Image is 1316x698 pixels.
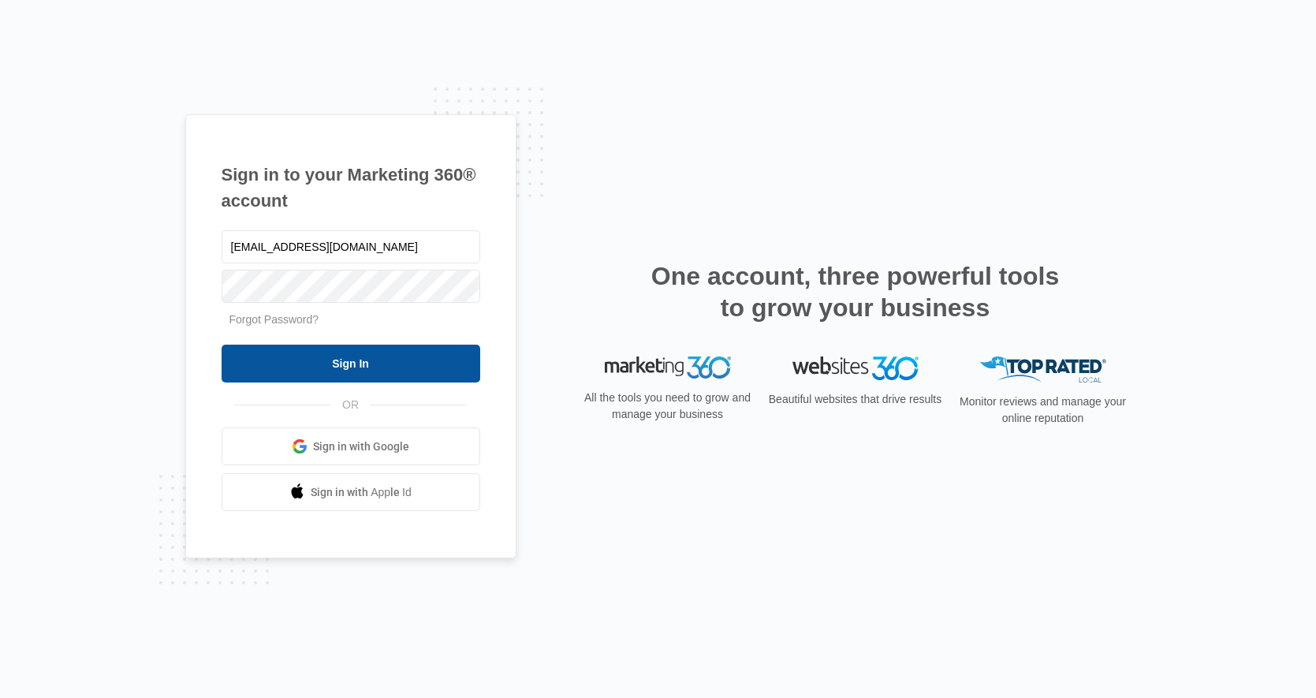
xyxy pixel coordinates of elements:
img: Marketing 360 [605,356,731,379]
a: Sign in with Google [222,427,480,465]
img: Websites 360 [792,356,919,379]
a: Forgot Password? [229,313,319,326]
input: Email [222,230,480,263]
span: OR [331,397,370,413]
span: Sign in with Apple Id [311,484,412,501]
p: Beautiful websites that drive results [767,391,944,408]
h2: One account, three powerful tools to grow your business [647,260,1064,323]
span: Sign in with Google [313,439,409,455]
a: Sign in with Apple Id [222,473,480,511]
p: Monitor reviews and manage your online reputation [955,394,1131,427]
img: Top Rated Local [980,356,1106,383]
input: Sign In [222,345,480,383]
p: All the tools you need to grow and manage your business [580,390,756,423]
h1: Sign in to your Marketing 360® account [222,162,480,214]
